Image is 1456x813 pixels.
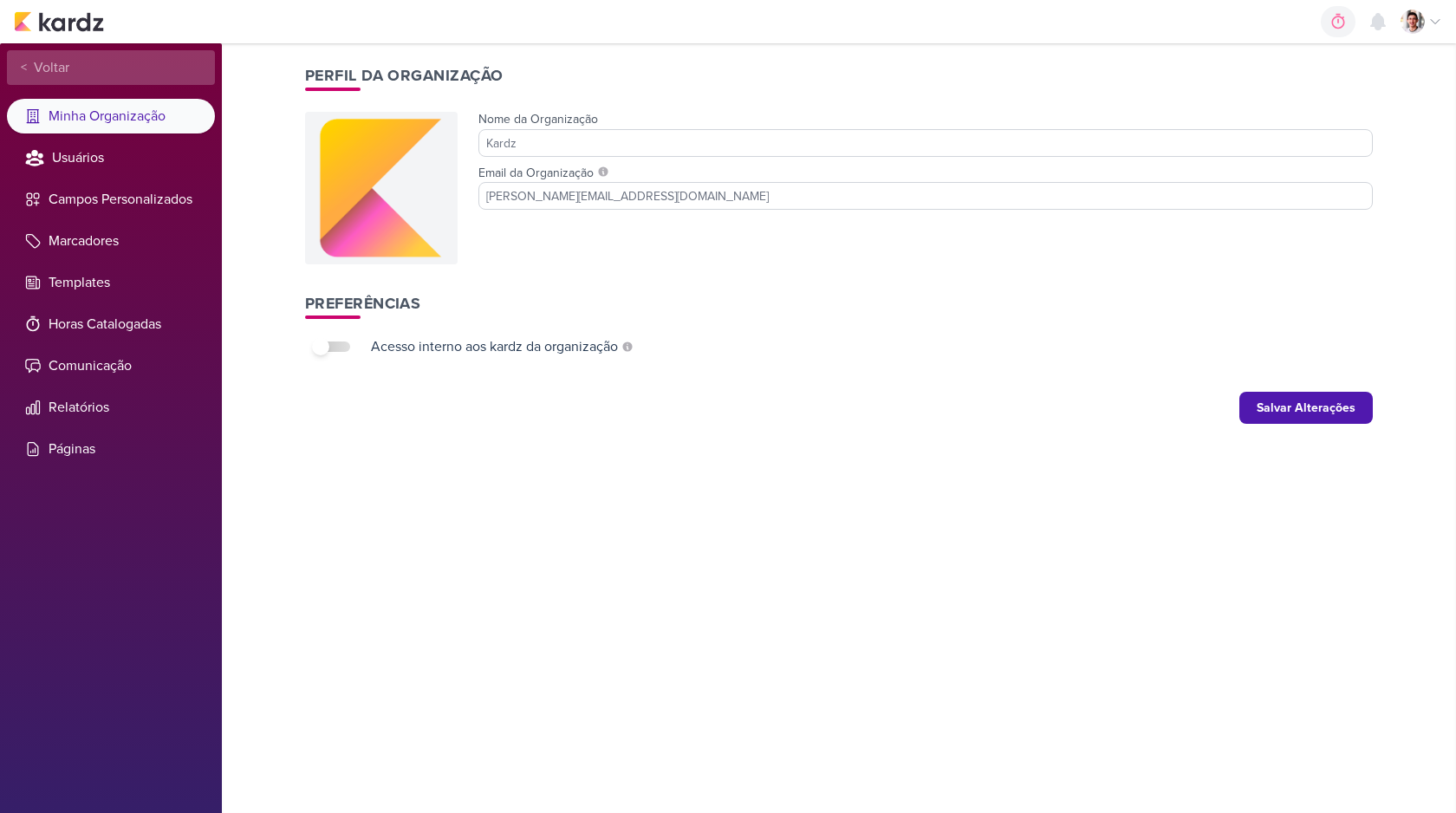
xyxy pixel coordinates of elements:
span: < [21,58,27,78]
div: Acesso interno aos kardz da organização [371,336,618,357]
li: Marcadores [7,224,215,258]
span: Voltar [27,57,69,78]
li: Horas Catalogadas [7,307,215,341]
img: Lucas Pessoa [1401,10,1425,34]
li: Minha Organização [7,99,215,133]
label: Email da Organização [478,164,1373,182]
li: Templates [7,265,215,300]
img: kardz.app [14,11,104,32]
li: Usuários [7,140,215,175]
li: Comunicação [7,348,215,383]
li: Campos Personalizados [7,182,215,217]
h1: Preferências [305,292,1373,315]
li: Relatórios [7,390,215,425]
h1: Perfil da Organização [305,64,1373,88]
label: Nome da Organização [478,112,598,127]
li: Páginas [7,432,215,466]
button: Salvar Alterações [1239,392,1373,424]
